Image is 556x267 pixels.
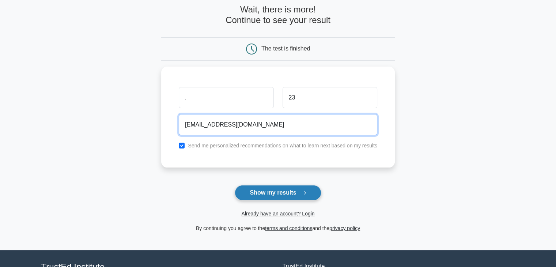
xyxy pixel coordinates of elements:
[241,211,314,217] a: Already have an account? Login
[179,87,273,108] input: First name
[179,114,377,135] input: Email
[188,143,377,148] label: Send me personalized recommendations on what to learn next based on my results
[235,185,321,200] button: Show my results
[329,225,360,231] a: privacy policy
[157,224,399,233] div: By continuing you agree to the and the
[161,4,395,26] h4: Wait, there is more! Continue to see your result
[261,45,310,52] div: The test is finished
[265,225,312,231] a: terms and conditions
[283,87,377,108] input: Last name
